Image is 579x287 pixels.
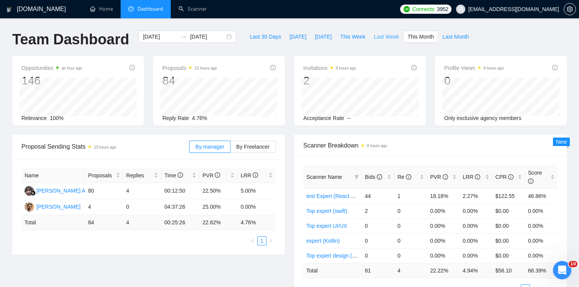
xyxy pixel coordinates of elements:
[475,174,480,180] span: info-circle
[123,168,162,183] th: Replies
[178,6,207,12] a: searchScanner
[25,186,34,196] img: NF
[62,66,82,70] time: an hour ago
[12,31,129,49] h1: Team Dashboard
[394,188,427,203] td: 1
[162,73,217,88] div: 84
[362,248,394,263] td: 0
[90,6,113,12] a: homeHome
[460,248,492,263] td: 0.00%
[427,203,460,218] td: 0.00%
[162,63,217,73] span: Proposals
[412,5,435,13] span: Connects:
[367,144,387,148] time: 9 hours ago
[311,31,336,43] button: [DATE]
[362,263,394,278] td: 81
[30,190,36,196] img: gigradar-bm.png
[85,168,123,183] th: Proposals
[362,188,394,203] td: 44
[525,203,558,218] td: 0.00%
[354,175,359,179] span: filter
[444,73,504,88] div: 0
[253,172,258,178] span: info-circle
[370,31,403,43] button: Last Week
[123,215,162,230] td: 4
[407,32,434,41] span: This Month
[374,32,399,41] span: Last Week
[564,6,576,12] span: setting
[123,183,162,199] td: 4
[200,183,238,199] td: 22.50%
[21,142,189,151] span: Proposal Sending Stats
[484,66,504,70] time: 9 hours ago
[143,32,178,41] input: Start date
[137,6,163,12] span: Dashboard
[443,174,448,180] span: info-circle
[161,215,200,230] td: 00:25:26
[195,66,217,70] time: 13 hours ago
[444,115,522,121] span: Only exclusive agency members
[178,172,183,178] span: info-circle
[442,32,469,41] span: Last Month
[21,115,47,121] span: Relevance
[564,3,576,15] button: setting
[181,34,187,40] span: swap-right
[492,248,525,263] td: $0.00
[303,63,356,73] span: Invitations
[7,3,12,16] img: logo
[427,188,460,203] td: 18.18%
[128,6,134,11] span: dashboard
[492,263,525,278] td: $ 56.10
[336,31,370,43] button: This Week
[394,263,427,278] td: 4
[289,32,306,41] span: [DATE]
[347,115,351,121] span: --
[556,139,567,145] span: New
[248,236,257,245] li: Previous Page
[362,233,394,248] td: 0
[552,65,558,70] span: info-circle
[285,31,311,43] button: [DATE]
[427,218,460,233] td: 0.00%
[394,218,427,233] td: 0
[161,183,200,199] td: 00:12:50
[25,187,93,193] a: NF[PERSON_NAME] Ayra
[444,63,504,73] span: Profile Views
[306,174,342,180] span: Scanner Name
[248,236,257,245] button: left
[129,65,135,70] span: info-circle
[306,223,347,229] a: Top expert UI/UX
[36,186,93,195] div: [PERSON_NAME] Ayra
[200,215,238,230] td: 22.62 %
[192,115,207,121] span: 4.76%
[126,171,153,180] span: Replies
[430,174,448,180] span: PVR
[50,115,64,121] span: 100%
[21,168,85,183] th: Name
[190,32,225,41] input: End date
[306,238,340,244] a: expert (Kotlin)
[257,236,267,245] li: 1
[564,6,576,12] a: setting
[258,237,266,245] a: 1
[362,203,394,218] td: 2
[36,203,80,211] div: [PERSON_NAME]
[340,32,365,41] span: This Week
[525,263,558,278] td: 66.39 %
[303,115,344,121] span: Acceptance Rate
[525,188,558,203] td: 46.86%
[94,145,116,149] time: 13 hours ago
[306,208,347,214] a: Top expert (swift)
[237,215,276,230] td: 4.76 %
[306,193,368,199] a: test Expert (React Native)
[427,248,460,263] td: 0.00%
[200,199,238,215] td: 25.00%
[397,174,411,180] span: Re
[569,261,577,267] span: 10
[525,248,558,263] td: 0.00%
[406,174,411,180] span: info-circle
[394,203,427,218] td: 0
[458,6,463,12] span: user
[267,236,276,245] li: Next Page
[460,218,492,233] td: 0.00%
